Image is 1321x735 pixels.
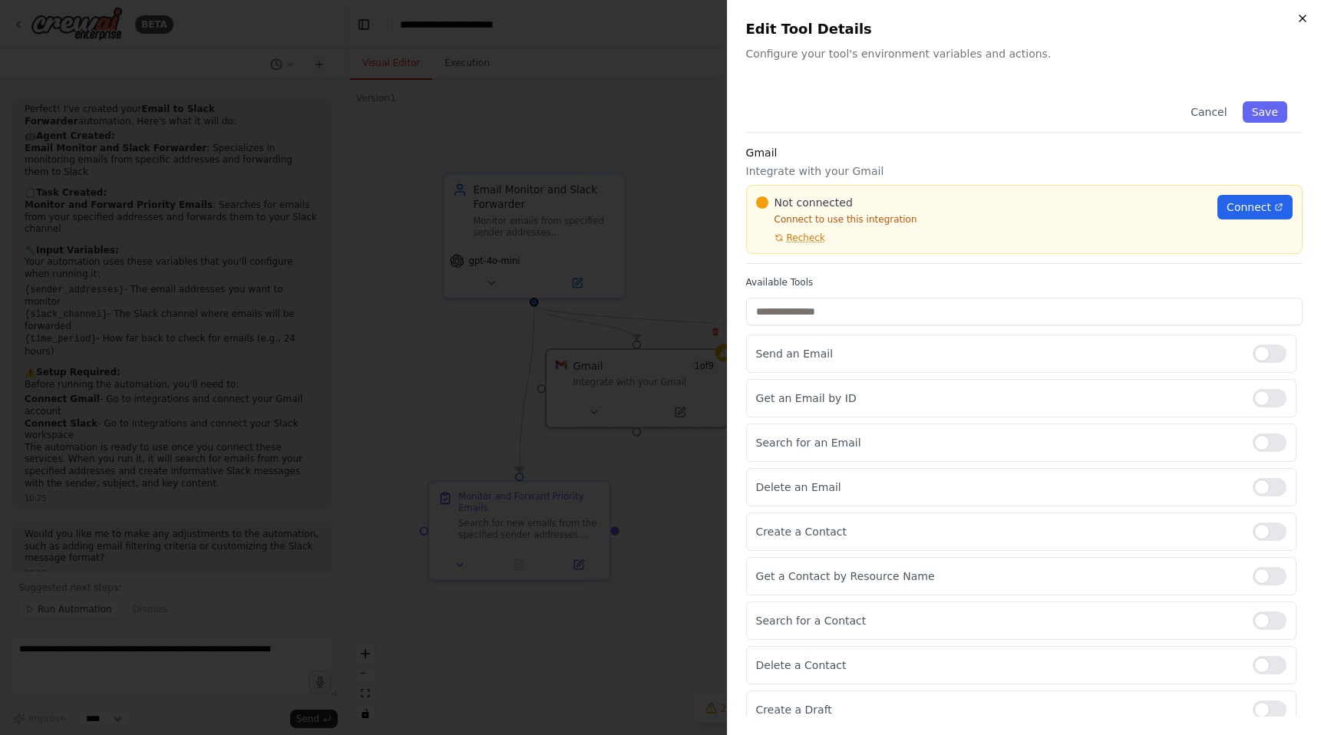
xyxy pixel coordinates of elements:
[1217,195,1293,219] a: Connect
[746,276,1303,288] label: Available Tools
[756,435,1240,450] p: Search for an Email
[756,480,1240,495] p: Delete an Email
[756,346,1240,361] p: Send an Email
[756,658,1240,673] p: Delete a Contact
[787,232,825,244] span: Recheck
[746,46,1303,61] p: Configure your tool's environment variables and actions.
[756,232,825,244] button: Recheck
[1181,101,1236,123] button: Cancel
[746,145,1303,160] h3: Gmail
[1243,101,1287,123] button: Save
[756,391,1240,406] p: Get an Email by ID
[756,569,1240,584] p: Get a Contact by Resource Name
[1227,199,1271,215] span: Connect
[774,195,853,210] span: Not connected
[756,702,1240,717] p: Create a Draft
[746,18,1303,40] h2: Edit Tool Details
[756,213,1209,226] p: Connect to use this integration
[746,163,1303,179] p: Integrate with your Gmail
[756,524,1240,539] p: Create a Contact
[756,613,1240,628] p: Search for a Contact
